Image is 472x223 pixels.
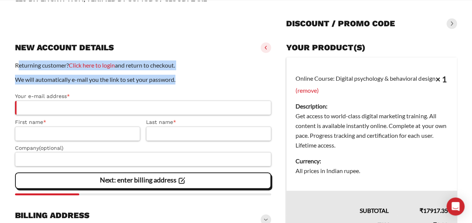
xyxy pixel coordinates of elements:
[296,101,448,111] dt: Description:
[15,144,271,152] label: Company
[69,62,115,69] a: Click here to login
[15,60,271,70] p: Returning customer? and return to checkout.
[15,75,271,84] p: We will automatically e-mail you the link to set your password.
[146,118,271,127] label: Last name
[287,57,457,191] td: Online Course: Digital psychology & behavioral design
[446,197,464,215] div: Open Intercom Messenger
[39,145,63,151] span: (optional)
[286,18,395,29] h3: Discount / promo code
[15,210,89,221] h3: Billing address
[419,207,423,214] span: ₹
[296,166,448,176] dd: All prices in Indian rupee.
[419,207,448,214] bdi: 17917.35
[296,111,448,150] dd: Get access to world-class digital marketing training. All content is available instantly online. ...
[296,87,319,94] a: (remove)
[296,156,448,166] dt: Currency:
[15,118,140,127] label: First name
[287,191,398,215] th: Subtotal
[15,42,114,53] h3: New account details
[435,74,446,84] strong: × 1
[15,92,271,101] label: Your e-mail address
[15,172,271,189] vaadin-button: Next: enter billing address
